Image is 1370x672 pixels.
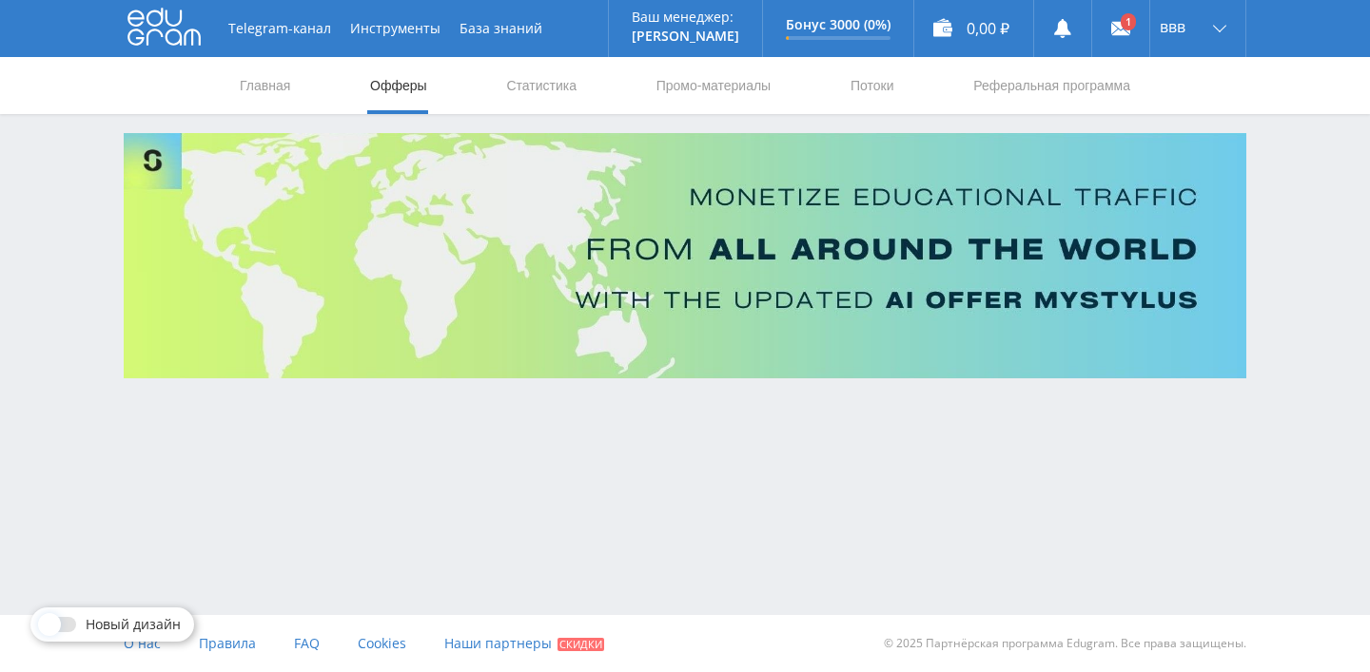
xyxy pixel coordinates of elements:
[294,615,320,672] a: FAQ
[632,10,739,25] p: Ваш менеджер:
[358,615,406,672] a: Cookies
[558,638,604,651] span: Скидки
[124,615,161,672] a: О нас
[655,57,773,114] a: Промо-материалы
[695,615,1246,672] div: © 2025 Партнёрская программа Edugram. Все права защищены.
[849,57,896,114] a: Потоки
[444,615,604,672] a: Наши партнеры Скидки
[124,634,161,652] span: О нас
[199,615,256,672] a: Правила
[238,57,292,114] a: Главная
[444,634,552,652] span: Наши партнеры
[358,634,406,652] span: Cookies
[124,133,1246,378] img: Banner
[632,29,739,44] p: [PERSON_NAME]
[786,17,890,32] p: Бонус 3000 (0%)
[294,634,320,652] span: FAQ
[971,57,1132,114] a: Реферальная программа
[86,617,181,632] span: Новый дизайн
[199,634,256,652] span: Правила
[368,57,429,114] a: Офферы
[504,57,578,114] a: Статистика
[1160,19,1185,34] span: ввв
